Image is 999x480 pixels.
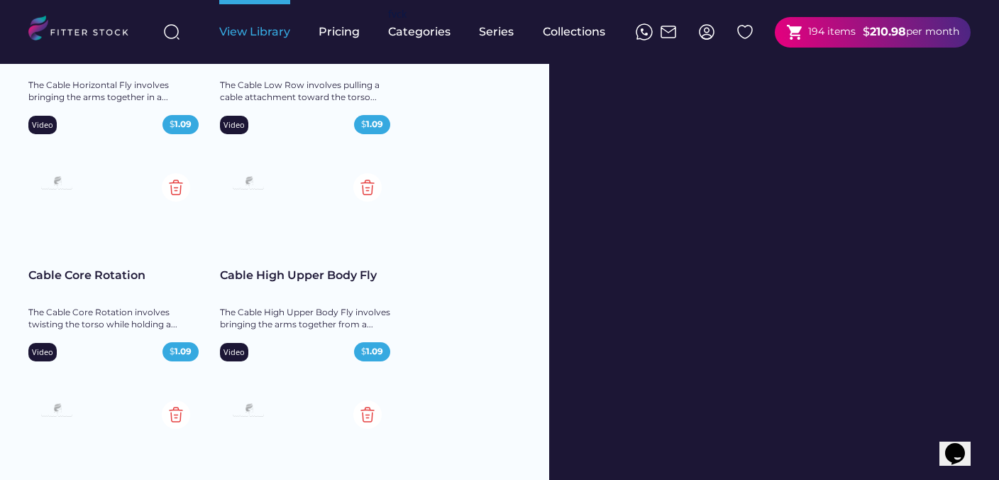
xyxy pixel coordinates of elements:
div: The Cable Low Row involves pulling a cable attachment toward the torso... [220,80,390,104]
div: Collections [543,24,605,40]
img: Group%201000002354.svg [353,400,382,429]
div: 194 items [808,25,856,39]
iframe: chat widget [939,423,985,466]
div: The Cable Core Rotation involves twisting the torso while holding a... [28,307,199,331]
strong: 1.09 [175,119,192,129]
div: $ [361,346,383,358]
img: Frame%2079%20%281%29.svg [35,172,78,196]
div: Video [32,347,53,357]
div: $ [863,24,870,40]
div: The Cable High Upper Body Fly involves bringing the arms together from a... [220,307,390,331]
img: Group%201000002354.svg [353,173,382,202]
div: Video [223,347,245,357]
img: Group%201000002354.svg [162,173,190,202]
strong: 1.09 [366,346,383,356]
img: profile-circle.svg [698,23,715,40]
img: LOGO.svg [28,16,140,45]
div: Video [32,119,53,130]
img: Group%201000002354.svg [162,400,190,429]
button: shopping_cart [786,23,804,41]
img: search-normal%203.svg [163,23,180,40]
div: Cable High Upper Body Fly [220,268,390,283]
img: meteor-icons_whatsapp%20%281%29.svg [636,23,653,40]
img: Frame%2079%20%281%29.svg [227,399,270,423]
strong: 210.98 [870,25,906,38]
div: Video [223,119,245,130]
img: Frame%2079%20%281%29.svg [227,172,270,196]
strong: 1.09 [366,119,383,129]
div: $ [170,119,192,131]
div: The Cable Horizontal Fly involves bringing the arms together in a... [28,80,199,104]
div: Cable Core Rotation [28,268,199,283]
img: Frame%2079%20%281%29.svg [35,399,78,423]
div: Categories [388,24,451,40]
div: Pricing [319,24,360,40]
img: Group%201000002324%20%282%29.svg [736,23,754,40]
img: Frame%2051.svg [660,23,677,40]
div: Series [479,24,514,40]
div: $ [361,119,383,131]
strong: 1.09 [175,346,192,356]
div: $ [170,346,192,358]
div: fvck [388,7,407,21]
div: per month [906,25,959,39]
div: View Library [219,24,290,40]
